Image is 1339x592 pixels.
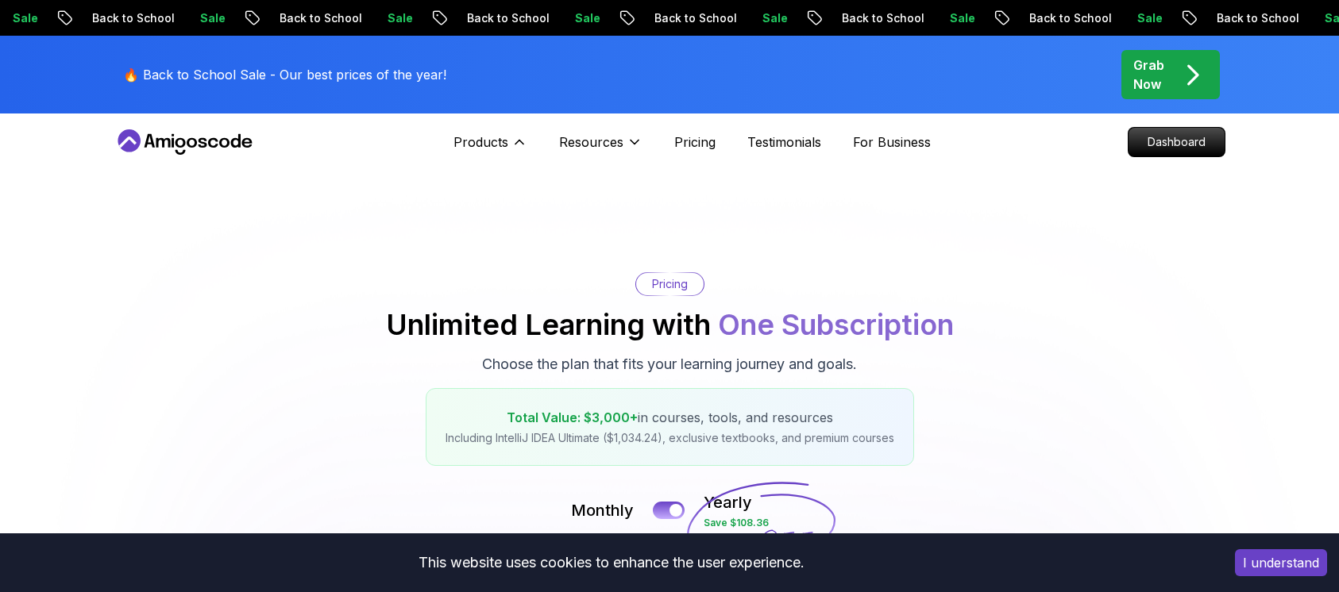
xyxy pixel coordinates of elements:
button: Accept cookies [1235,549,1327,576]
p: Sale [297,10,348,26]
a: Dashboard [1128,127,1225,157]
p: Sale [672,10,723,26]
p: Monthly [571,499,634,521]
p: Sale [859,10,910,26]
p: Back to School [564,10,672,26]
p: Back to School [1126,10,1234,26]
p: Back to School [376,10,484,26]
p: Pricing [652,276,688,292]
p: Sale [1234,10,1285,26]
p: Back to School [939,10,1047,26]
p: Resources [559,133,623,152]
p: Sale [1047,10,1098,26]
div: This website uses cookies to enhance the user experience. [12,545,1211,580]
a: Testimonials [747,133,821,152]
p: Dashboard [1129,128,1225,156]
p: Sale [484,10,535,26]
p: Products [453,133,508,152]
button: Resources [559,133,642,164]
p: Back to School [189,10,297,26]
a: For Business [853,133,931,152]
p: Back to School [751,10,859,26]
span: One Subscription [718,307,954,342]
p: Including IntelliJ IDEA Ultimate ($1,034.24), exclusive textbooks, and premium courses [446,430,894,446]
h2: Unlimited Learning with [386,309,954,340]
p: Sale [110,10,160,26]
span: Total Value: $3,000+ [507,409,638,425]
p: Back to School [2,10,110,26]
p: 🔥 Back to School Sale - Our best prices of the year! [123,65,446,84]
p: Choose the plan that fits your learning journey and goals. [482,353,857,375]
p: Grab Now [1133,56,1164,94]
p: in courses, tools, and resources [446,408,894,427]
a: Pricing [674,133,716,152]
button: Products [453,133,527,164]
